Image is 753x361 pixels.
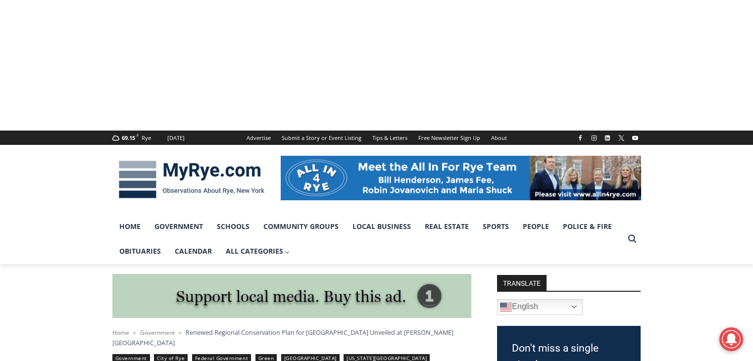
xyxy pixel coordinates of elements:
[476,214,516,239] a: Sports
[241,131,276,145] a: Advertise
[500,301,512,313] img: en
[281,156,641,200] img: All in for Rye
[112,214,623,264] nav: Primary Navigation
[276,131,367,145] a: Submit a Story or Event Listing
[179,329,182,336] span: >
[168,239,219,264] a: Calendar
[497,275,547,291] strong: TRANSLATE
[112,328,129,337] a: Home
[112,327,471,348] nav: Breadcrumbs
[226,246,290,257] span: All Categories
[142,134,151,142] div: Rye
[602,132,613,144] a: Linkedin
[112,328,453,347] span: Renewed Regional Conservation Plan for [GEOGRAPHIC_DATA] Unveiled at [PERSON_NAME][GEOGRAPHIC_DATA]
[346,214,418,239] a: Local Business
[629,132,641,144] a: YouTube
[418,214,476,239] a: Real Estate
[133,329,136,336] span: >
[112,239,168,264] a: Obituaries
[615,132,627,144] a: X
[413,131,486,145] a: Free Newsletter Sign Up
[588,132,600,144] a: Instagram
[516,214,556,239] a: People
[367,131,413,145] a: Tips & Letters
[256,214,346,239] a: Community Groups
[623,230,641,248] button: View Search Form
[574,132,586,144] a: Facebook
[497,299,583,315] a: English
[219,239,297,264] a: All Categories
[210,214,256,239] a: Schools
[167,134,185,142] div: [DATE]
[148,214,210,239] a: Government
[122,134,135,141] span: 69.15
[137,133,139,138] span: F
[112,214,148,239] a: Home
[556,214,619,239] a: Police & Fire
[140,328,175,337] a: Government
[486,131,512,145] a: About
[241,131,512,145] nav: Secondary Navigation
[112,274,471,318] img: support local media, buy this ad
[112,154,271,205] img: MyRye.com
